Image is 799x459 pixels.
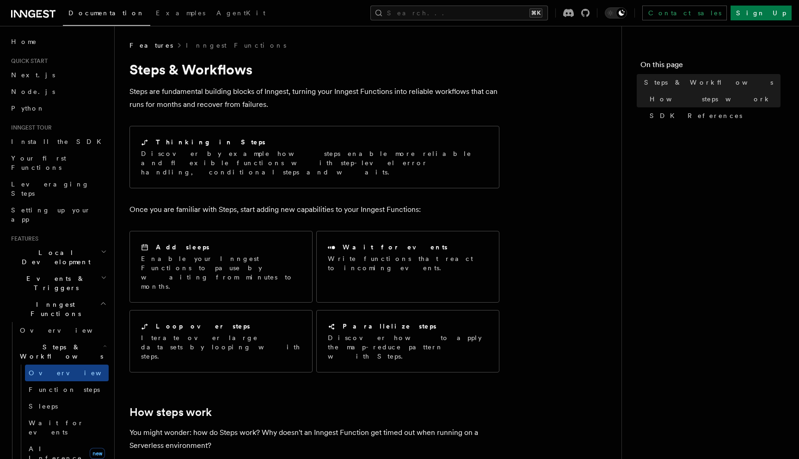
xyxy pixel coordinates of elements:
[16,342,103,361] span: Steps & Workflows
[29,369,124,377] span: Overview
[156,137,265,147] h2: Thinking in Steps
[646,107,781,124] a: SDK References
[11,105,45,112] span: Python
[7,270,109,296] button: Events & Triggers
[11,180,89,197] span: Leveraging Steps
[129,41,173,50] span: Features
[129,426,499,452] p: You might wonder: how do Steps work? Why doesn't an Inngest Function get timed out when running o...
[156,9,205,17] span: Examples
[7,133,109,150] a: Install the SDK
[7,67,109,83] a: Next.js
[316,231,499,303] a: Wait for eventsWrite functions that react to incoming events.
[731,6,792,20] a: Sign Up
[68,9,145,17] span: Documentation
[63,3,150,26] a: Documentation
[7,176,109,202] a: Leveraging Steps
[25,415,109,440] a: Wait for events
[11,71,55,79] span: Next.js
[129,85,499,111] p: Steps are fundamental building blocks of Inngest, turning your Inngest Functions into reliable wo...
[7,296,109,322] button: Inngest Functions
[7,150,109,176] a: Your first Functions
[129,310,313,372] a: Loop over stepsIterate over large datasets by looping with steps.
[328,254,488,273] p: Write functions that react to incoming events.
[7,83,109,100] a: Node.js
[186,41,286,50] a: Inngest Functions
[343,322,436,331] h2: Parallelize steps
[642,6,727,20] a: Contact sales
[650,94,771,104] span: How steps work
[370,6,548,20] button: Search...⌘K
[7,57,48,65] span: Quick start
[11,37,37,46] span: Home
[7,235,38,242] span: Features
[29,419,84,436] span: Wait for events
[141,254,301,291] p: Enable your Inngest Functions to pause by waiting from minutes to months.
[7,300,100,318] span: Inngest Functions
[646,91,781,107] a: How steps work
[20,327,115,334] span: Overview
[90,448,105,459] span: new
[29,386,100,393] span: Function steps
[7,100,109,117] a: Python
[216,9,265,17] span: AgentKit
[650,111,742,120] span: SDK References
[316,310,499,372] a: Parallelize stepsDiscover how to apply the map-reduce pattern with Steps.
[7,248,101,267] span: Local Development
[7,202,109,228] a: Setting up your app
[150,3,211,25] a: Examples
[529,8,542,18] kbd: ⌘K
[640,74,781,91] a: Steps & Workflows
[211,3,271,25] a: AgentKit
[7,244,109,270] button: Local Development
[11,138,107,145] span: Install the SDK
[141,149,488,177] p: Discover by example how steps enable more reliable and flexible functions with step-level error h...
[16,339,109,365] button: Steps & Workflows
[129,406,212,419] a: How steps work
[25,381,109,398] a: Function steps
[11,206,91,223] span: Setting up your app
[7,33,109,50] a: Home
[29,403,58,410] span: Sleeps
[16,322,109,339] a: Overview
[605,7,627,19] button: Toggle dark mode
[141,333,301,361] p: Iterate over large datasets by looping with steps.
[156,242,209,252] h2: Add sleeps
[11,88,55,95] span: Node.js
[129,231,313,303] a: Add sleepsEnable your Inngest Functions to pause by waiting from minutes to months.
[156,322,250,331] h2: Loop over steps
[25,365,109,381] a: Overview
[129,61,499,78] h1: Steps & Workflows
[640,59,781,74] h4: On this page
[7,274,101,292] span: Events & Triggers
[7,124,52,131] span: Inngest tour
[129,203,499,216] p: Once you are familiar with Steps, start adding new capabilities to your Inngest Functions:
[328,333,488,361] p: Discover how to apply the map-reduce pattern with Steps.
[644,78,773,87] span: Steps & Workflows
[343,242,448,252] h2: Wait for events
[11,155,66,171] span: Your first Functions
[129,126,499,188] a: Thinking in StepsDiscover by example how steps enable more reliable and flexible functions with s...
[25,398,109,415] a: Sleeps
